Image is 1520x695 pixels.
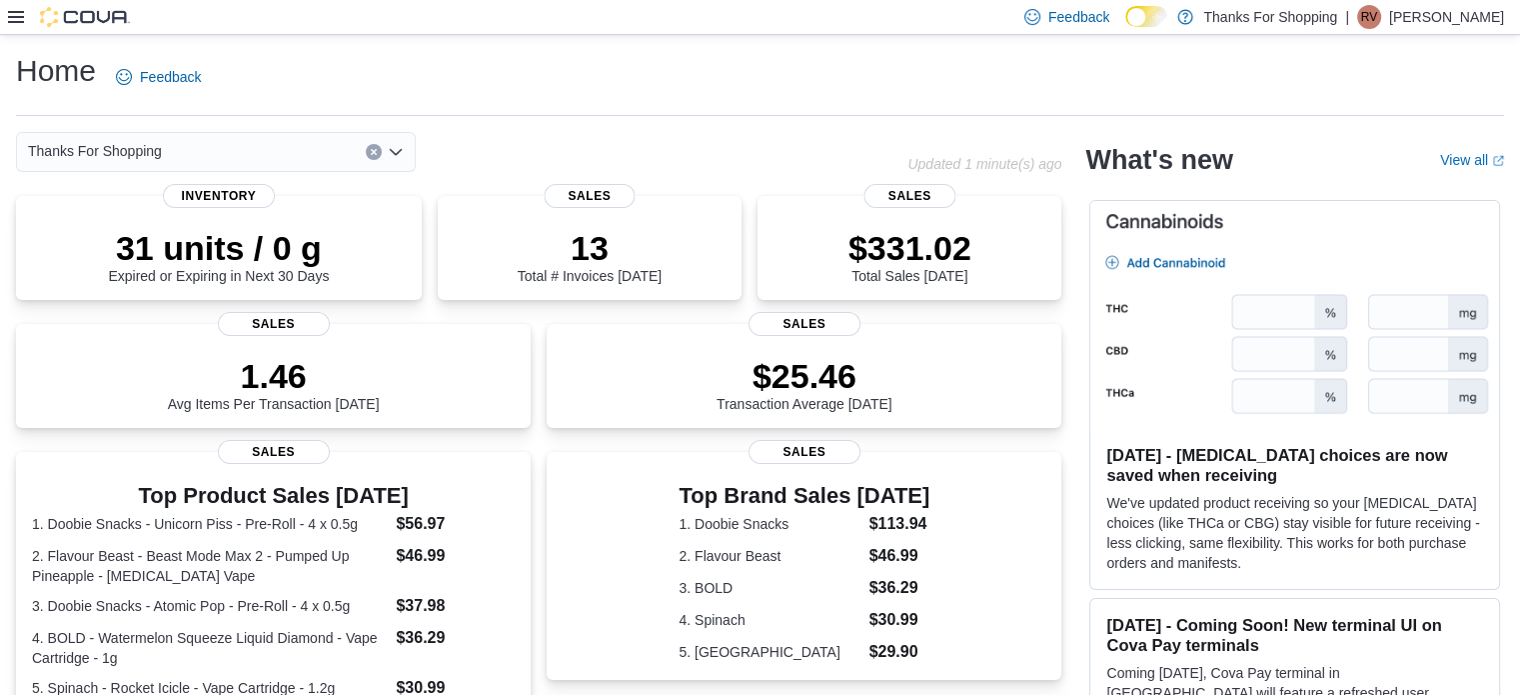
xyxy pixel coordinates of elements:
p: Thanks For Shopping [1203,5,1337,29]
dd: $36.29 [869,576,930,600]
h3: [DATE] - [MEDICAL_DATA] choices are now saved when receiving [1106,445,1483,485]
div: Avg Items Per Transaction [DATE] [168,356,380,412]
span: Dark Mode [1125,27,1126,28]
p: [PERSON_NAME] [1389,5,1504,29]
dd: $56.97 [396,512,515,536]
dt: 2. Flavour Beast [679,546,860,566]
dt: 5. [GEOGRAPHIC_DATA] [679,642,860,662]
p: 31 units / 0 g [108,228,329,268]
span: Sales [544,184,635,208]
dd: $46.99 [869,544,930,568]
h2: What's new [1085,144,1232,176]
p: | [1345,5,1349,29]
div: Total Sales [DATE] [848,228,971,284]
dd: $46.99 [396,544,515,568]
p: $331.02 [848,228,971,268]
a: Feedback [108,57,209,97]
h1: Home [16,51,96,91]
dt: 4. Spinach [679,610,860,630]
span: Sales [864,184,955,208]
span: Thanks For Shopping [28,139,162,163]
span: RV [1361,5,1377,29]
p: We've updated product receiving so your [MEDICAL_DATA] choices (like THCa or CBG) stay visible fo... [1106,493,1483,573]
dd: $113.94 [869,512,930,536]
dd: $29.90 [869,640,930,664]
button: Open list of options [388,144,404,160]
dt: 3. BOLD [679,578,860,598]
dd: $36.29 [396,626,515,650]
span: Sales [749,312,860,336]
h3: Top Brand Sales [DATE] [679,484,929,508]
img: Cova [40,7,130,27]
input: Dark Mode [1125,6,1167,27]
button: Clear input [366,144,382,160]
h3: [DATE] - Coming Soon! New terminal UI on Cova Pay terminals [1106,615,1483,655]
dt: 3. Doobie Snacks - Atomic Pop - Pre-Roll - 4 x 0.5g [32,596,388,616]
p: 13 [518,228,662,268]
h3: Top Product Sales [DATE] [32,484,515,508]
p: 1.46 [168,356,380,396]
a: View allExternal link [1440,152,1504,168]
dt: 1. Doobie Snacks [679,514,860,534]
dd: $30.99 [869,608,930,632]
p: Updated 1 minute(s) ago [907,156,1061,172]
svg: External link [1492,155,1504,167]
dt: 1. Doobie Snacks - Unicorn Piss - Pre-Roll - 4 x 0.5g [32,514,388,534]
p: $25.46 [717,356,892,396]
div: Total # Invoices [DATE] [518,228,662,284]
span: Sales [218,440,330,464]
dt: 2. Flavour Beast - Beast Mode Max 2 - Pumped Up Pineapple - [MEDICAL_DATA] Vape [32,546,388,586]
span: Feedback [1048,7,1109,27]
dt: 4. BOLD - Watermelon Squeeze Liquid Diamond - Vape Cartridge - 1g [32,628,388,668]
span: Sales [218,312,330,336]
div: Transaction Average [DATE] [717,356,892,412]
span: Sales [749,440,860,464]
div: Expired or Expiring in Next 30 Days [108,228,329,284]
span: Inventory [163,184,275,208]
dd: $37.98 [396,594,515,618]
span: Feedback [140,67,201,87]
div: R Vidler [1357,5,1381,29]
